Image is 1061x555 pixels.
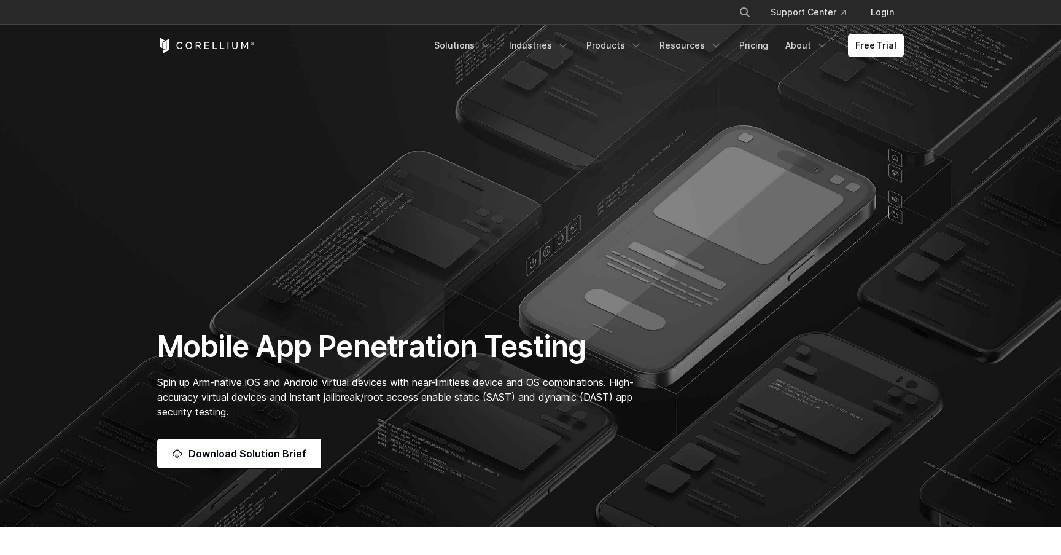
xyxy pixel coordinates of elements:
a: Download Solution Brief [157,439,321,468]
a: About [778,34,836,57]
a: Corellium Home [157,38,255,53]
div: Navigation Menu [427,34,904,57]
h1: Mobile App Penetration Testing [157,328,647,365]
div: Navigation Menu [724,1,904,23]
a: Resources [652,34,729,57]
a: Pricing [732,34,775,57]
span: Spin up Arm-native iOS and Android virtual devices with near-limitless device and OS combinations... [157,376,634,418]
span: Download Solution Brief [188,446,306,461]
a: Free Trial [848,34,904,57]
a: Login [861,1,904,23]
a: Products [579,34,650,57]
a: Solutions [427,34,499,57]
button: Search [734,1,756,23]
a: Industries [502,34,577,57]
a: Support Center [761,1,856,23]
